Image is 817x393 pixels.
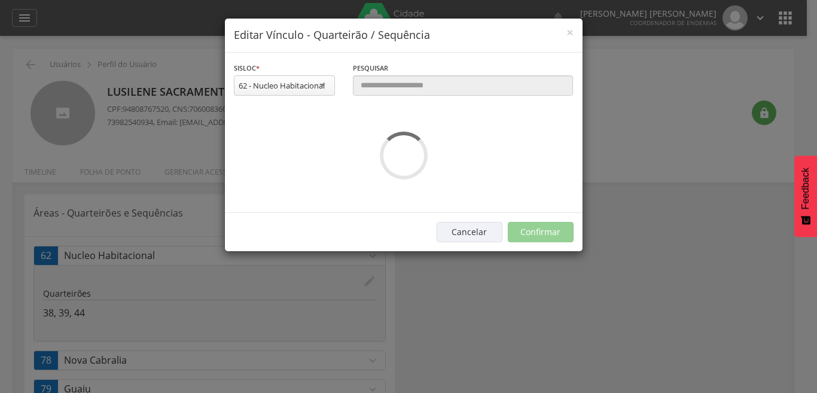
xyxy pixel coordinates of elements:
[566,26,574,39] button: Close
[508,222,574,242] button: Confirmar
[353,63,388,72] span: Pesquisar
[794,156,817,237] button: Feedback - Mostrar pesquisa
[239,80,325,91] div: 62 - Nucleo Habitacional
[566,24,574,41] span: ×
[437,222,502,242] button: Cancelar
[800,167,811,209] span: Feedback
[234,63,256,72] span: Sisloc
[234,28,574,43] h4: Editar Vínculo - Quarteirão / Sequência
